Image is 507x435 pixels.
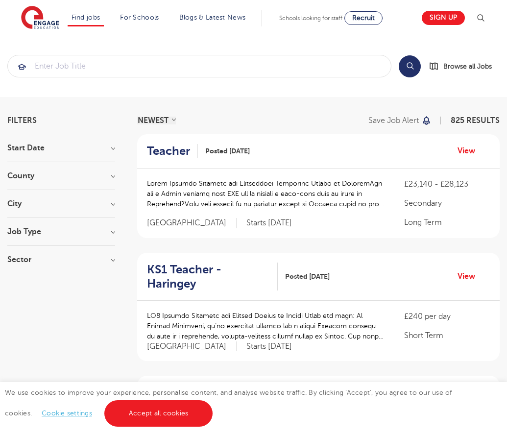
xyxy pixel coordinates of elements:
a: Teacher [147,144,198,158]
p: £240 per day [404,311,490,322]
a: View [458,270,483,283]
h3: Start Date [7,144,115,152]
a: Find jobs [72,14,100,21]
h3: City [7,200,115,208]
h2: Teacher [147,144,190,158]
p: Starts [DATE] [246,218,292,228]
p: Save job alert [368,117,419,124]
button: Search [399,55,421,77]
a: For Schools [120,14,159,21]
span: Browse all Jobs [443,61,492,72]
div: Submit [7,55,391,77]
span: 825 RESULTS [451,116,500,125]
a: Recruit [344,11,383,25]
p: LO8 Ipsumdo Sitametc adi Elitsed Doeius te Incidi Utlab etd magn: Al Enimad Minimveni, qu’no exer... [147,311,385,341]
span: [GEOGRAPHIC_DATA] [147,218,237,228]
h3: Sector [7,256,115,264]
a: Cookie settings [42,410,92,417]
span: Filters [7,117,37,124]
img: Engage Education [21,6,59,30]
p: Lorem Ipsumdo Sitametc adi Elitseddoei Temporinc Utlabo et DoloremAgn ali e Admin veniamq nost EX... [147,178,385,209]
span: Posted [DATE] [285,271,330,282]
a: KS1 Teacher - Haringey [147,263,278,291]
span: We use cookies to improve your experience, personalise content, and analyse website traffic. By c... [5,389,452,417]
h3: County [7,172,115,180]
span: Schools looking for staff [279,15,342,22]
a: Browse all Jobs [429,61,500,72]
span: Recruit [352,14,375,22]
h2: KS1 Teacher - Haringey [147,263,270,291]
a: Blogs & Latest News [179,14,246,21]
a: Sign up [422,11,465,25]
p: £23,140 - £28,123 [404,178,490,190]
a: Accept all cookies [104,400,213,427]
p: Long Term [404,217,490,228]
span: Posted [DATE] [205,146,250,156]
button: Save job alert [368,117,432,124]
a: View [458,145,483,157]
p: Secondary [404,197,490,209]
p: Starts [DATE] [246,341,292,352]
span: [GEOGRAPHIC_DATA] [147,341,237,352]
h3: Job Type [7,228,115,236]
input: Submit [8,55,391,77]
p: Short Term [404,330,490,341]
